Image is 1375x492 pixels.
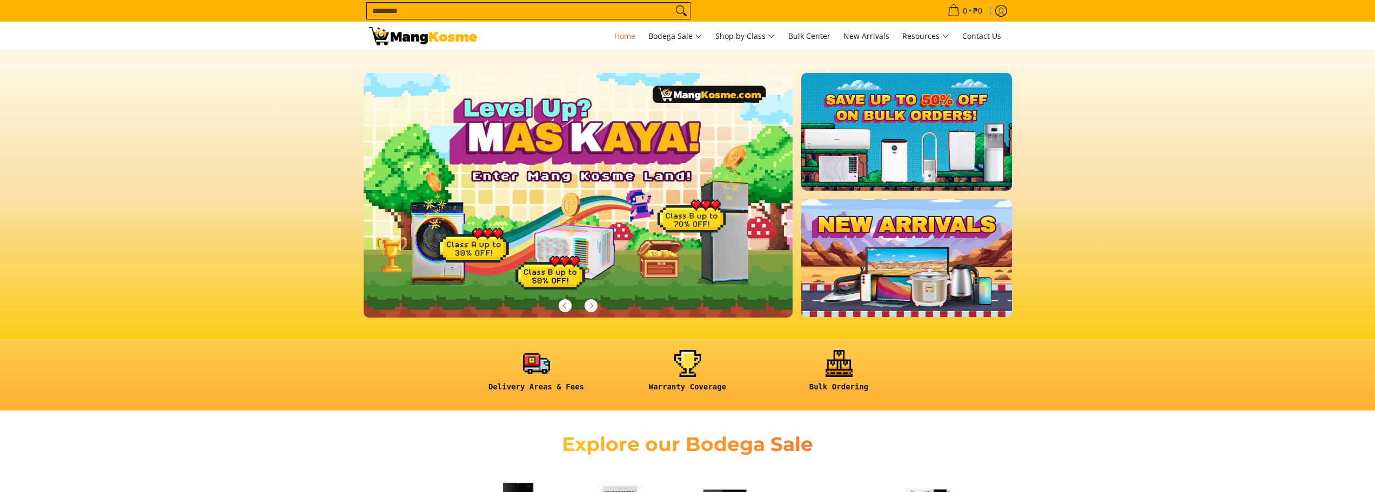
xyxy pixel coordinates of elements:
[962,31,1001,41] span: Contact Us
[897,22,955,51] a: Resources
[531,432,844,456] h2: Explore our Bodega Sale
[614,31,635,41] span: Home
[673,3,690,19] button: Search
[466,350,607,400] a: <h6><strong>Delivery Areas & Fees</strong></h6>
[369,27,477,45] img: Mang Kosme: Your Home Appliances Warehouse Sale Partner!
[553,294,577,318] button: Previous
[788,31,830,41] span: Bulk Center
[710,22,781,51] a: Shop by Class
[609,22,641,51] a: Home
[643,22,708,51] a: Bodega Sale
[944,5,985,17] span: •
[579,294,603,318] button: Next
[957,22,1007,51] a: Contact Us
[971,7,984,15] span: ₱0
[902,30,949,43] span: Resources
[648,30,702,43] span: Bodega Sale
[618,350,758,400] a: <h6><strong>Warranty Coverage</strong></h6>
[838,22,895,51] a: New Arrivals
[961,7,969,15] span: 0
[843,31,889,41] span: New Arrivals
[769,350,909,400] a: <h6><strong>Bulk Ordering</strong></h6>
[783,22,836,51] a: Bulk Center
[715,30,775,43] span: Shop by Class
[488,22,1007,51] nav: Main Menu
[364,73,793,318] img: Gaming desktop banner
